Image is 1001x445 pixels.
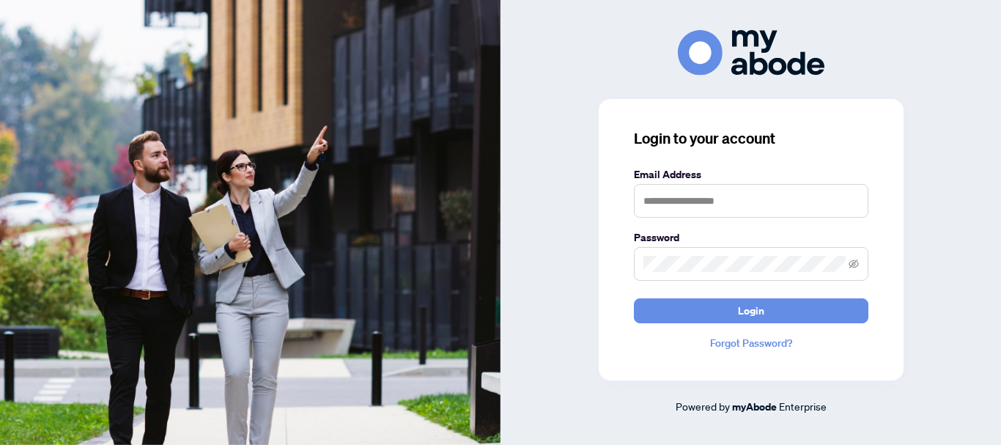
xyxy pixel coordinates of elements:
button: Login [634,298,868,323]
h3: Login to your account [634,128,868,149]
a: myAbode [732,399,777,415]
a: Forgot Password? [634,335,868,351]
label: Password [634,229,868,246]
span: Powered by [676,400,730,413]
label: Email Address [634,166,868,183]
img: ma-logo [678,30,824,75]
span: eye-invisible [849,259,859,269]
span: Login [738,299,764,323]
span: Enterprise [779,400,827,413]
